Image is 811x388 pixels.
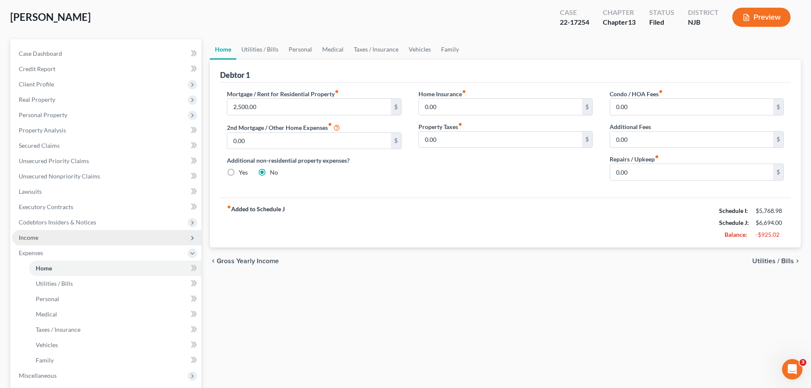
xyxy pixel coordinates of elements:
[610,122,651,131] label: Additional Fees
[628,18,636,26] span: 13
[404,39,436,60] a: Vehicles
[610,132,773,148] input: --
[458,122,462,126] i: fiber_manual_record
[29,276,201,291] a: Utilities / Bills
[335,89,339,94] i: fiber_manual_record
[29,307,201,322] a: Medical
[756,230,784,239] div: -$925.02
[227,156,401,165] label: Additional non-residential property expenses?
[12,184,201,199] a: Lawsuits
[19,218,96,226] span: Codebtors Insiders & Notices
[582,132,592,148] div: $
[19,142,60,149] span: Secured Claims
[659,89,663,94] i: fiber_manual_record
[649,17,674,27] div: Filed
[36,341,58,348] span: Vehicles
[436,39,464,60] a: Family
[610,89,663,98] label: Condo / HOA Fees
[36,280,73,287] span: Utilities / Bills
[227,89,339,98] label: Mortgage / Rent for Residential Property
[19,188,42,195] span: Lawsuits
[782,359,802,379] iframe: Intercom live chat
[688,17,719,27] div: NJB
[419,132,582,148] input: --
[220,70,250,80] div: Debtor 1
[284,39,317,60] a: Personal
[328,122,332,126] i: fiber_manual_record
[12,46,201,61] a: Case Dashboard
[794,258,801,264] i: chevron_right
[19,172,100,180] span: Unsecured Nonpriority Claims
[29,337,201,353] a: Vehicles
[752,258,794,264] span: Utilities / Bills
[19,96,55,103] span: Real Property
[719,219,749,226] strong: Schedule J:
[800,359,806,366] span: 3
[12,153,201,169] a: Unsecured Priority Claims
[19,50,62,57] span: Case Dashboard
[688,8,719,17] div: District
[603,17,636,27] div: Chapter
[29,291,201,307] a: Personal
[655,155,659,159] i: fiber_manual_record
[756,207,784,215] div: $5,768.98
[756,218,784,227] div: $6,694.00
[270,168,278,177] label: No
[391,133,401,149] div: $
[560,17,589,27] div: 22-17254
[36,310,57,318] span: Medical
[649,8,674,17] div: Status
[10,11,91,23] span: [PERSON_NAME]
[36,264,52,272] span: Home
[418,89,466,98] label: Home Insurance
[19,203,73,210] span: Executory Contracts
[752,258,801,264] button: Utilities / Bills chevron_right
[610,99,773,115] input: --
[19,111,67,118] span: Personal Property
[36,326,80,333] span: Taxes / Insurance
[560,8,589,17] div: Case
[217,258,279,264] span: Gross Yearly Income
[239,168,248,177] label: Yes
[19,157,89,164] span: Unsecured Priority Claims
[36,356,54,364] span: Family
[29,322,201,337] a: Taxes / Insurance
[12,138,201,153] a: Secured Claims
[317,39,349,60] a: Medical
[719,207,748,214] strong: Schedule I:
[236,39,284,60] a: Utilities / Bills
[418,122,462,131] label: Property Taxes
[19,234,38,241] span: Income
[610,164,773,180] input: --
[725,231,747,238] strong: Balance:
[210,258,217,264] i: chevron_left
[19,65,55,72] span: Credit Report
[12,169,201,184] a: Unsecured Nonpriority Claims
[227,205,285,241] strong: Added to Schedule J
[12,123,201,138] a: Property Analysis
[582,99,592,115] div: $
[391,99,401,115] div: $
[29,261,201,276] a: Home
[12,199,201,215] a: Executory Contracts
[36,295,59,302] span: Personal
[210,258,279,264] button: chevron_left Gross Yearly Income
[29,353,201,368] a: Family
[419,99,582,115] input: --
[227,205,231,209] i: fiber_manual_record
[19,80,54,88] span: Client Profile
[19,249,43,256] span: Expenses
[19,126,66,134] span: Property Analysis
[227,99,390,115] input: --
[773,164,783,180] div: $
[12,61,201,77] a: Credit Report
[227,133,390,149] input: --
[773,132,783,148] div: $
[349,39,404,60] a: Taxes / Insurance
[732,8,791,27] button: Preview
[19,372,57,379] span: Miscellaneous
[773,99,783,115] div: $
[227,122,340,132] label: 2nd Mortgage / Other Home Expenses
[210,39,236,60] a: Home
[603,8,636,17] div: Chapter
